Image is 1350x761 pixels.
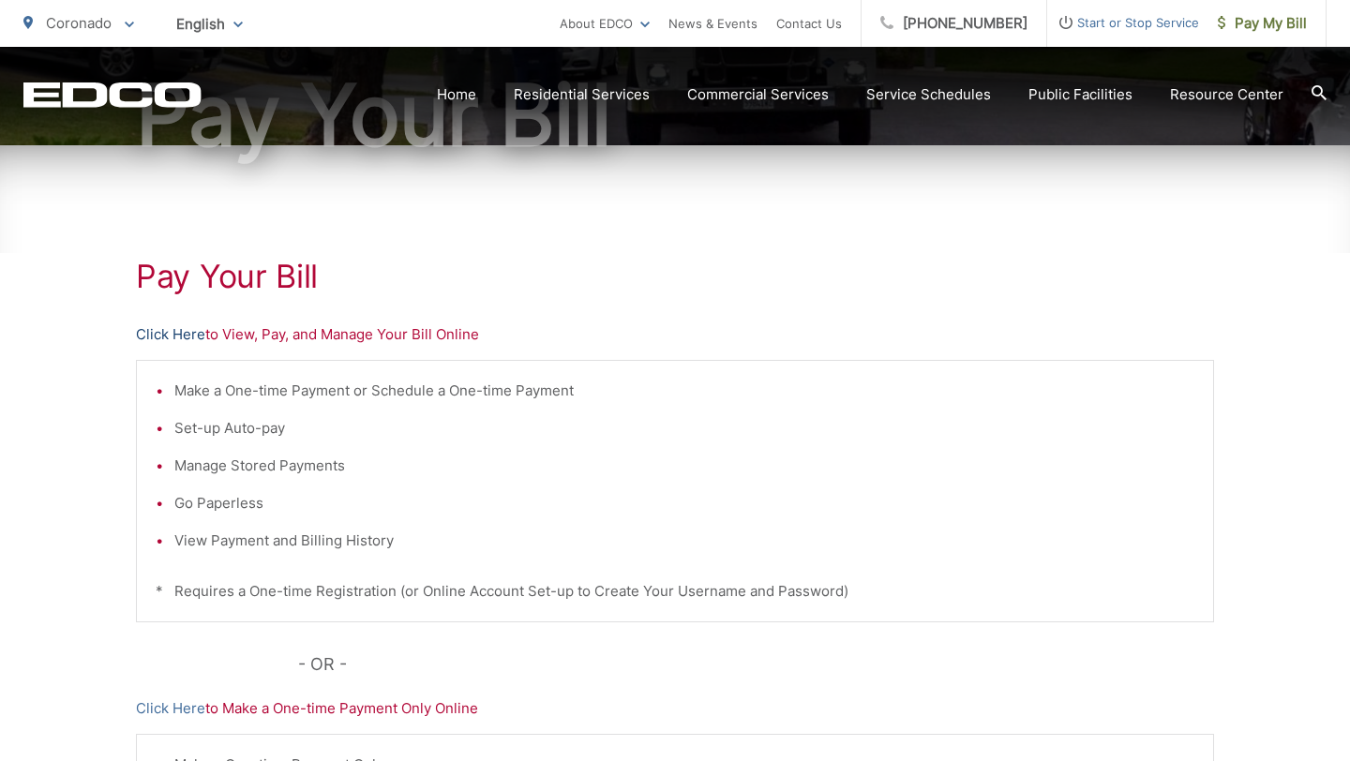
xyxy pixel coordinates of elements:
h1: Pay Your Bill [136,258,1214,295]
a: Service Schedules [866,83,991,106]
a: Resource Center [1170,83,1283,106]
p: to Make a One-time Payment Only Online [136,697,1214,720]
a: EDCD logo. Return to the homepage. [23,82,202,108]
a: Public Facilities [1028,83,1132,106]
a: Click Here [136,323,205,346]
span: English [162,7,257,40]
span: Coronado [46,14,112,32]
a: Click Here [136,697,205,720]
a: Contact Us [776,12,842,35]
li: Manage Stored Payments [174,455,1194,477]
li: View Payment and Billing History [174,530,1194,552]
a: Home [437,83,476,106]
a: Residential Services [514,83,650,106]
h1: Pay Your Bill [23,68,1327,162]
a: About EDCO [560,12,650,35]
li: Set-up Auto-pay [174,417,1194,440]
p: * Requires a One-time Registration (or Online Account Set-up to Create Your Username and Password) [156,580,1194,603]
a: Commercial Services [687,83,829,106]
span: Pay My Bill [1218,12,1307,35]
p: - OR - [298,650,1215,679]
li: Make a One-time Payment or Schedule a One-time Payment [174,380,1194,402]
li: Go Paperless [174,492,1194,515]
a: News & Events [668,12,757,35]
p: to View, Pay, and Manage Your Bill Online [136,323,1214,346]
